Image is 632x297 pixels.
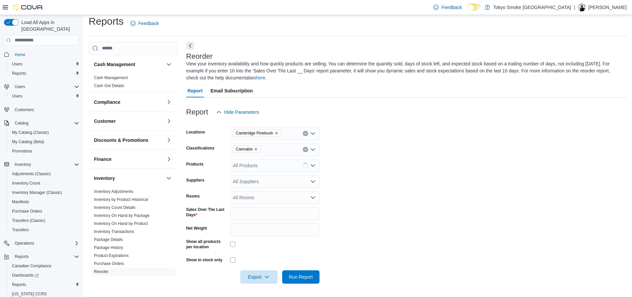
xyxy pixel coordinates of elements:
[214,105,262,119] button: Hide Parameters
[94,61,135,68] h3: Cash Management
[94,99,120,105] h3: Compliance
[94,253,129,258] span: Product Expirations
[94,189,133,194] a: Inventory Adjustments
[165,155,173,163] button: Finance
[94,205,136,210] a: Inventory Count Details
[12,199,29,205] span: Manifests
[254,147,258,151] button: Remove Cannabis from selection in this group
[94,118,164,124] button: Customer
[12,83,28,91] button: Users
[128,17,161,30] a: Feedback
[186,162,204,167] label: Products
[12,263,51,269] span: Canadian Compliance
[12,71,26,76] span: Reports
[94,175,115,182] h3: Inventory
[9,262,54,270] a: Canadian Compliance
[94,221,148,226] a: Inventory On Hand by Product
[94,83,124,88] a: Cash Out Details
[9,138,47,146] a: My Catalog (Beta)
[7,216,82,225] button: Transfers (Classic)
[12,83,79,91] span: Users
[94,137,164,143] button: Discounts & Promotions
[94,277,111,282] a: Transfers
[9,92,25,100] a: Users
[256,75,265,80] a: here
[15,162,31,167] span: Inventory
[310,131,316,136] button: Open list of options
[275,131,279,135] button: Remove Cambridge Pinebush from selection in this group
[12,161,79,169] span: Inventory
[9,60,79,68] span: Users
[9,217,79,225] span: Transfers (Classic)
[574,3,575,11] p: |
[94,61,164,68] button: Cash Management
[289,274,313,280] span: Run Report
[12,119,79,127] span: Catalog
[186,226,207,231] label: Net Weight
[94,137,148,143] h3: Discounts & Promotions
[9,281,29,289] a: Reports
[94,197,148,202] span: Inventory by Product Historical
[186,178,205,183] label: Suppliers
[9,179,79,187] span: Inventory Count
[165,98,173,106] button: Compliance
[15,107,34,112] span: Customers
[9,189,65,197] a: Inventory Manager (Classic)
[12,161,34,169] button: Inventory
[7,225,82,235] button: Transfers
[138,20,159,27] span: Feedback
[9,138,79,146] span: My Catalog (Beta)
[186,239,228,250] label: Show all products per location
[236,146,253,153] span: Cannabis
[9,128,52,136] a: My Catalog (Classic)
[12,273,39,278] span: Dashboards
[12,50,79,59] span: Home
[186,52,213,60] h3: Reorder
[9,198,32,206] a: Manifests
[9,262,79,270] span: Canadian Compliance
[89,15,124,28] h1: Reports
[1,239,82,248] button: Operations
[310,147,316,152] button: Open list of options
[12,93,22,99] span: Users
[12,239,79,247] span: Operations
[12,282,26,287] span: Reports
[12,61,22,67] span: Users
[441,4,462,11] span: Feedback
[15,52,25,57] span: Home
[9,170,79,178] span: Adjustments (Classic)
[1,160,82,169] button: Inventory
[9,147,79,155] span: Promotions
[15,254,29,259] span: Reports
[1,252,82,261] button: Reports
[1,82,82,91] button: Users
[9,189,79,197] span: Inventory Manager (Classic)
[94,156,112,163] h3: Finance
[94,213,150,218] span: Inventory On Hand by Package
[12,190,62,195] span: Inventory Manager (Classic)
[12,181,40,186] span: Inventory Count
[94,156,164,163] button: Finance
[186,60,623,81] div: View your inventory availability and how quickly products are selling. You can determine the quan...
[12,148,32,154] span: Promotions
[12,227,29,233] span: Transfers
[19,19,79,32] span: Load All Apps in [GEOGRAPHIC_DATA]
[9,170,53,178] a: Adjustments (Classic)
[186,42,194,50] button: Next
[94,99,164,105] button: Compliance
[94,229,134,234] a: Inventory Transactions
[94,269,108,274] span: Reorder
[94,261,124,266] a: Purchase Orders
[12,119,31,127] button: Catalog
[493,3,571,11] p: Tokyo Smoke [GEOGRAPHIC_DATA]
[12,106,37,114] a: Customers
[94,237,123,242] span: Package Details
[310,195,316,200] button: Open list of options
[7,59,82,69] button: Users
[12,171,51,177] span: Adjustments (Classic)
